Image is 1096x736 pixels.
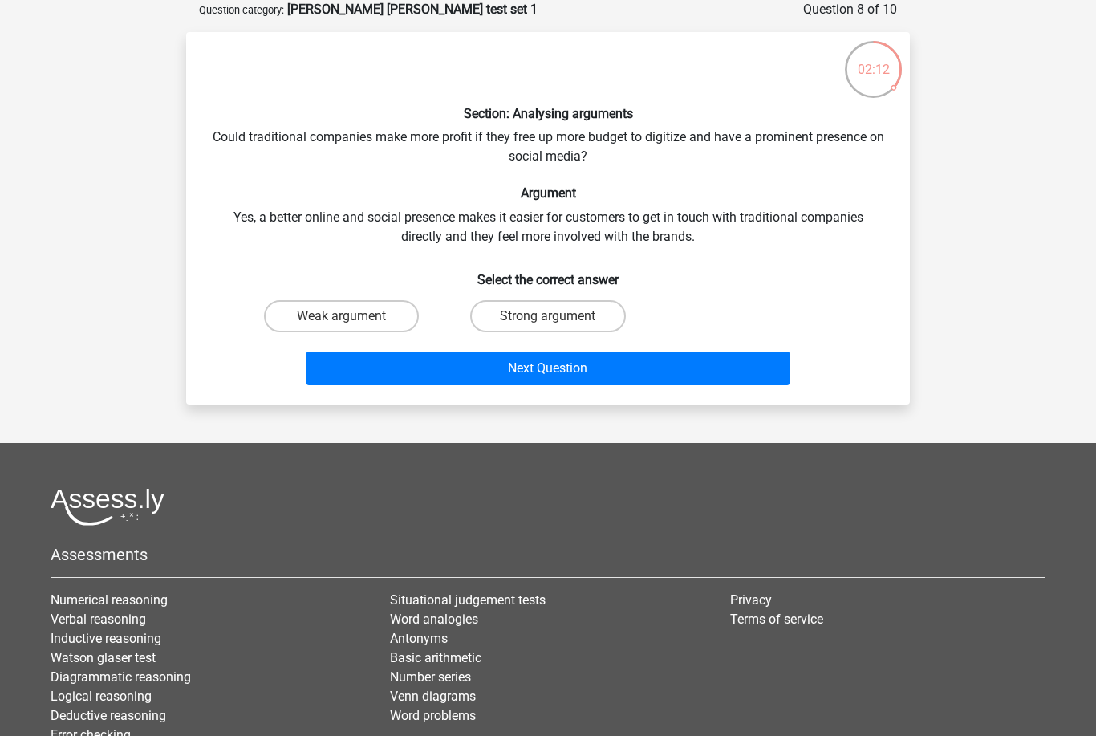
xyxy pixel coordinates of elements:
div: 02:12 [843,39,903,79]
img: Assessly logo [51,488,164,526]
div: Could traditional companies make more profit if they free up more budget to digitize and have a p... [193,45,903,392]
strong: [PERSON_NAME] [PERSON_NAME] test set 1 [287,2,538,17]
a: Word analogies [390,612,478,627]
a: Basic arithmetic [390,650,481,665]
a: Inductive reasoning [51,631,161,646]
a: Deductive reasoning [51,708,166,723]
a: Logical reasoning [51,689,152,704]
a: Antonyms [390,631,448,646]
h6: Select the correct answer [212,259,884,287]
h5: Assessments [51,545,1045,564]
h6: Argument [212,185,884,201]
a: Word problems [390,708,476,723]
label: Strong argument [470,300,625,332]
a: Venn diagrams [390,689,476,704]
button: Next Question [306,352,791,385]
a: Watson glaser test [51,650,156,665]
a: Numerical reasoning [51,592,168,608]
a: Number series [390,669,471,685]
h6: Section: Analysing arguments [212,106,884,121]
a: Terms of service [730,612,823,627]
a: Privacy [730,592,772,608]
a: Verbal reasoning [51,612,146,627]
a: Diagrammatic reasoning [51,669,191,685]
label: Weak argument [264,300,419,332]
small: Question category: [199,4,284,16]
a: Situational judgement tests [390,592,546,608]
